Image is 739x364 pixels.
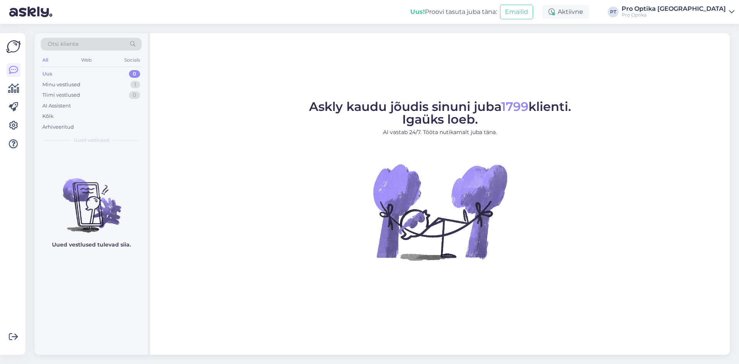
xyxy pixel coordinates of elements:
div: Uus [42,70,52,78]
div: Proovi tasuta juba täna: [410,7,497,17]
button: Emailid [500,5,533,19]
div: Arhiveeritud [42,123,74,131]
div: Socials [123,55,142,65]
div: Pro Optika [GEOGRAPHIC_DATA] [622,6,726,12]
div: PT [608,7,619,17]
div: Aktiivne [542,5,589,19]
div: AI Assistent [42,102,71,110]
img: No Chat active [371,143,509,281]
img: Askly Logo [6,39,21,54]
img: No chats [35,164,148,234]
div: Kõik [42,112,54,120]
div: 0 [129,70,140,78]
div: Pro Optika [622,12,726,18]
span: Otsi kliente [48,40,79,48]
a: Pro Optika [GEOGRAPHIC_DATA]Pro Optika [622,6,734,18]
p: Uued vestlused tulevad siia. [52,241,131,249]
div: All [41,55,50,65]
span: 1799 [501,99,528,114]
div: Web [80,55,93,65]
b: Uus! [410,8,425,15]
div: Minu vestlused [42,81,80,89]
span: Uued vestlused [74,137,109,144]
div: 1 [130,81,140,89]
span: Askly kaudu jõudis sinuni juba klienti. Igaüks loeb. [309,99,571,127]
p: AI vastab 24/7. Tööta nutikamalt juba täna. [309,128,571,136]
div: Tiimi vestlused [42,91,80,99]
div: 0 [129,91,140,99]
